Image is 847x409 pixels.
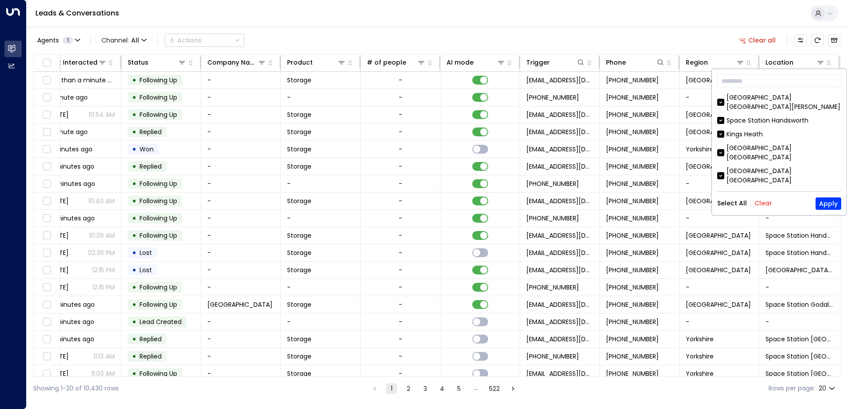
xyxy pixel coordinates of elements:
[140,110,177,119] span: Following Up
[727,130,763,139] div: Kings Heath
[140,179,177,188] span: Following Up
[201,313,281,330] td: -
[41,75,52,86] span: Toggle select row
[41,368,52,379] span: Toggle select row
[132,142,136,157] div: •
[606,266,659,274] span: +447720524786
[140,76,177,85] span: Following Up
[765,57,825,68] div: Location
[140,162,162,171] span: Replied
[765,57,793,68] div: Location
[686,76,751,85] span: Birmingham
[686,369,714,378] span: Yorkshire
[606,214,659,223] span: +447720524786
[132,245,136,260] div: •
[201,106,281,123] td: -
[41,127,52,138] span: Toggle select row
[281,89,361,106] td: -
[132,332,136,347] div: •
[140,369,177,378] span: Following Up
[420,383,431,394] button: Go to page 3
[399,76,402,85] div: -
[62,37,73,44] span: 1
[526,145,593,154] span: leads@space-station.co.uk
[819,382,837,395] div: 20
[132,262,136,278] div: •
[686,162,751,171] span: Oxfordshire
[606,369,659,378] span: +447825731034
[686,57,708,68] div: Region
[41,92,52,103] span: Toggle select row
[41,109,52,120] span: Toggle select row
[201,72,281,89] td: -
[399,317,402,326] div: -
[201,279,281,296] td: -
[487,383,501,394] button: Go to page 522
[399,214,402,223] div: -
[526,127,593,136] span: leads@space-station.co.uk
[165,34,245,47] button: Actions
[48,214,95,223] span: 16 minutes ago
[606,93,659,102] span: +441743383197
[201,365,281,382] td: -
[132,280,136,295] div: •
[399,162,402,171] div: -
[399,110,402,119] div: -
[41,230,52,241] span: Toggle select row
[48,57,97,68] div: Last Interacted
[606,145,659,154] span: +447925132896
[765,352,833,361] span: Space Station Wakefield
[132,349,136,364] div: •
[606,352,659,361] span: +447825731034
[41,161,52,172] span: Toggle select row
[386,383,397,394] button: page 1
[526,317,593,326] span: leads@space-station.co.uk
[606,57,626,68] div: Phone
[526,93,579,102] span: +441743383197
[48,162,94,171] span: 12 minutes ago
[680,313,759,330] td: -
[48,76,115,85] span: less than a minute ago
[89,231,115,240] p: 10:39 AM
[201,89,281,106] td: -
[686,352,714,361] span: Yorkshire
[727,166,841,185] div: [GEOGRAPHIC_DATA] [GEOGRAPHIC_DATA]
[727,116,808,125] div: Space Station Handsworth
[165,34,245,47] div: Button group with a nested menu
[91,369,115,378] p: 11:03 AM
[765,335,833,343] span: Space Station Wakefield
[140,231,177,240] span: Following Up
[41,316,52,328] span: Toggle select row
[92,266,115,274] p: 12:15 PM
[686,335,714,343] span: Yorkshire
[140,283,177,292] span: Following Up
[41,247,52,259] span: Toggle select row
[41,196,52,207] span: Toggle select row
[41,213,52,224] span: Toggle select row
[765,248,833,257] span: Space Station Handsworth
[201,123,281,140] td: -
[526,335,593,343] span: leads@space-station.co.uk
[769,384,815,393] label: Rows per page:
[606,335,659,343] span: +447825731034
[526,266,593,274] span: leads@space-station.co.uk
[399,127,402,136] div: -
[287,127,311,136] span: Storage
[526,214,579,223] span: +447720524786
[140,300,177,309] span: Following Up
[132,176,136,191] div: •
[526,179,579,188] span: +447718613519
[606,127,659,136] span: +441895232746
[287,162,311,171] span: Storage
[132,211,136,226] div: •
[606,179,659,188] span: +447718613519
[41,265,52,276] span: Toggle select row
[686,197,751,205] span: Birmingham
[369,383,519,394] nav: pagination navigation
[131,37,139,44] span: All
[765,266,833,274] span: Space Station Castle Bromwich
[606,57,665,68] div: Phone
[207,300,272,309] span: Space Station
[606,317,659,326] span: +447825731034
[41,178,52,189] span: Toggle select row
